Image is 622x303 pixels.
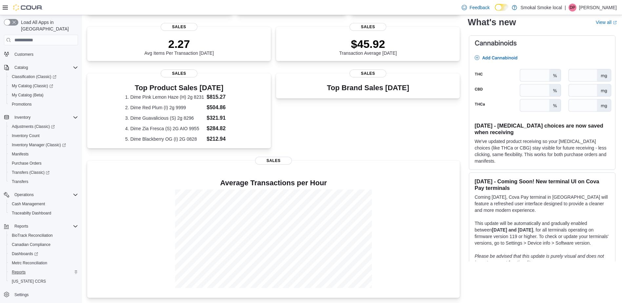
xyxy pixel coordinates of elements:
a: Classification (Classic) [9,73,59,81]
span: Sales [161,23,197,31]
button: Operations [1,190,81,199]
p: 2.27 [144,37,214,51]
button: Traceabilty Dashboard [7,209,81,218]
button: Promotions [7,100,81,109]
a: Transfers [9,178,31,186]
div: Transaction Average [DATE] [339,37,397,56]
span: Load All Apps in [GEOGRAPHIC_DATA] [18,19,78,32]
p: [PERSON_NAME] [579,4,617,11]
button: Reports [7,268,81,277]
span: Cash Management [12,201,45,207]
span: My Catalog (Classic) [9,82,78,90]
a: My Catalog (Classic) [9,82,56,90]
span: My Catalog (Beta) [12,92,44,98]
img: Cova [13,4,43,11]
button: Operations [12,191,36,199]
span: BioTrack Reconciliation [12,233,53,238]
span: Inventory Count [12,133,40,138]
span: Classification (Classic) [12,74,56,79]
span: Inventory Manager (Classic) [12,142,66,148]
span: Dashboards [12,251,38,256]
dt: 1. Dime Pink Lemon Haze (H) 2g 8231 [125,94,204,100]
span: Adjustments (Classic) [9,123,78,131]
a: Inventory Manager (Classic) [9,141,69,149]
span: Adjustments (Classic) [12,124,55,129]
h4: Average Transactions per Hour [92,179,454,187]
a: Adjustments (Classic) [9,123,57,131]
dd: $212.94 [207,135,233,143]
span: My Catalog (Beta) [9,91,78,99]
a: Customers [12,51,36,58]
a: Adjustments (Classic) [7,122,81,131]
span: Reports [12,222,78,230]
em: Please be advised that this update is purely visual and does not impact payment functionality. [474,253,604,265]
span: Metrc Reconciliation [12,260,47,266]
div: Avg Items Per Transaction [DATE] [144,37,214,56]
input: Dark Mode [495,4,509,11]
a: Metrc Reconciliation [9,259,50,267]
p: This update will be automatically and gradually enabled between , for all terminals operating on ... [474,220,610,246]
a: Transfers (Classic) [9,169,52,176]
a: Canadian Compliance [9,241,53,249]
a: Settings [12,291,31,299]
dt: 4. Dime Zia Fresca (S) 2G AIO 9955 [125,125,204,132]
dd: $284.82 [207,125,233,132]
span: DP [570,4,575,11]
p: $45.92 [339,37,397,51]
a: Transfers (Classic) [7,168,81,177]
span: Inventory [12,113,78,121]
a: Promotions [9,100,34,108]
button: Catalog [1,63,81,72]
button: Manifests [7,150,81,159]
a: BioTrack Reconciliation [9,232,55,239]
button: Metrc Reconciliation [7,258,81,268]
span: Transfers [9,178,78,186]
span: Transfers (Classic) [12,170,50,175]
span: Customers [14,52,33,57]
span: Inventory Manager (Classic) [9,141,78,149]
h3: [DATE] - Coming Soon! New terminal UI on Cova Pay terminals [474,178,610,191]
p: We've updated product receiving so your [MEDICAL_DATA] choices (like THCa or CBG) stay visible fo... [474,138,610,164]
button: Cash Management [7,199,81,209]
div: Devin Peters [569,4,576,11]
button: BioTrack Reconciliation [7,231,81,240]
span: Sales [255,157,292,165]
span: Traceabilty Dashboard [12,211,51,216]
dd: $815.27 [207,93,233,101]
span: Operations [14,192,34,197]
button: Inventory [1,113,81,122]
button: Transfers [7,177,81,186]
span: Manifests [12,151,29,157]
span: Classification (Classic) [9,73,78,81]
span: Transfers (Classic) [9,169,78,176]
a: Manifests [9,150,31,158]
button: Catalog [12,64,30,71]
button: [US_STATE] CCRS [7,277,81,286]
h3: [DATE] - [MEDICAL_DATA] choices are now saved when receiving [474,122,610,135]
button: My Catalog (Beta) [7,91,81,100]
a: Cash Management [9,200,48,208]
span: Sales [350,23,386,31]
span: Operations [12,191,78,199]
span: Catalog [12,64,78,71]
span: Cash Management [9,200,78,208]
span: BioTrack Reconciliation [9,232,78,239]
span: Promotions [12,102,32,107]
a: Inventory Count [9,132,42,140]
button: Inventory [12,113,33,121]
span: Canadian Compliance [9,241,78,249]
dt: 5. Dime Blackberry OG (I) 2G 0828 [125,136,204,142]
a: Inventory Manager (Classic) [7,140,81,150]
span: Metrc Reconciliation [9,259,78,267]
a: Classification (Classic) [7,72,81,81]
span: Feedback [470,4,490,11]
a: Dashboards [9,250,41,258]
button: Purchase Orders [7,159,81,168]
dd: $321.91 [207,114,233,122]
span: Reports [12,270,26,275]
span: Dashboards [9,250,78,258]
h3: Top Brand Sales [DATE] [327,84,409,92]
span: Sales [350,70,386,77]
span: Purchase Orders [9,159,78,167]
span: Promotions [9,100,78,108]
